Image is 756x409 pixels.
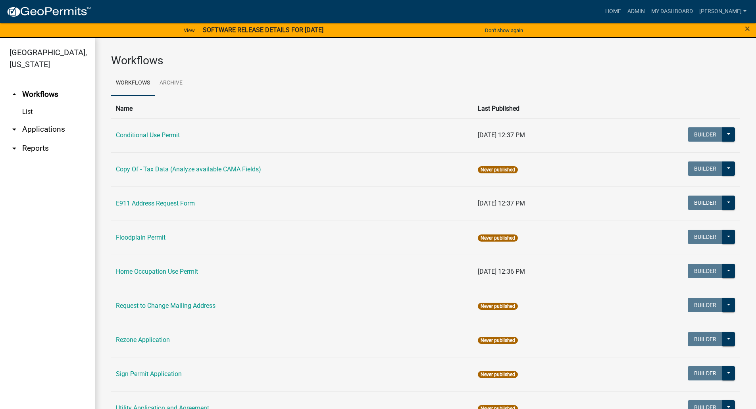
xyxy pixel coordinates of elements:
[696,4,750,19] a: [PERSON_NAME]
[688,332,723,346] button: Builder
[478,166,518,173] span: Never published
[745,24,750,33] button: Close
[482,24,526,37] button: Don't show again
[111,99,473,118] th: Name
[203,26,323,34] strong: SOFTWARE RELEASE DETAILS FOR [DATE]
[602,4,624,19] a: Home
[478,303,518,310] span: Never published
[688,264,723,278] button: Builder
[648,4,696,19] a: My Dashboard
[688,127,723,142] button: Builder
[688,298,723,312] button: Builder
[688,196,723,210] button: Builder
[116,336,170,344] a: Rezone Application
[111,71,155,96] a: Workflows
[688,366,723,380] button: Builder
[478,131,525,139] span: [DATE] 12:37 PM
[624,4,648,19] a: Admin
[116,302,215,309] a: Request to Change Mailing Address
[745,23,750,34] span: ×
[10,125,19,134] i: arrow_drop_down
[116,234,165,241] a: Floodplain Permit
[116,131,180,139] a: Conditional Use Permit
[116,268,198,275] a: Home Occupation Use Permit
[478,268,525,275] span: [DATE] 12:36 PM
[10,90,19,99] i: arrow_drop_up
[116,165,261,173] a: Copy Of - Tax Data (Analyze available CAMA Fields)
[478,371,518,378] span: Never published
[155,71,187,96] a: Archive
[473,99,606,118] th: Last Published
[181,24,198,37] a: View
[688,230,723,244] button: Builder
[478,200,525,207] span: [DATE] 12:37 PM
[10,144,19,153] i: arrow_drop_down
[478,234,518,242] span: Never published
[478,337,518,344] span: Never published
[116,370,182,378] a: Sign Permit Application
[688,161,723,176] button: Builder
[111,54,740,67] h3: Workflows
[116,200,195,207] a: E911 Address Request Form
